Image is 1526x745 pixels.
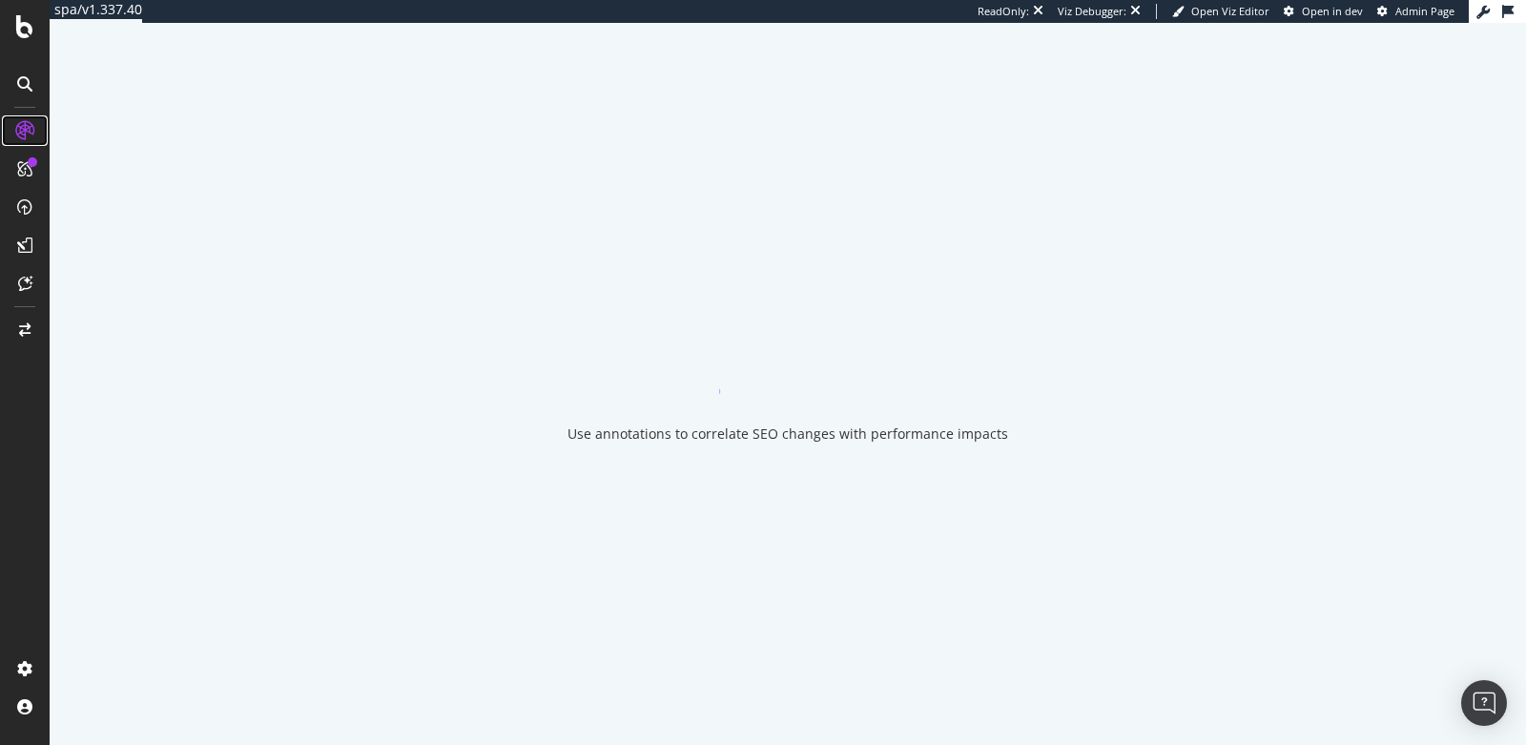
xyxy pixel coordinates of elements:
div: Viz Debugger: [1058,4,1126,19]
div: animation [719,325,856,394]
div: ReadOnly: [978,4,1029,19]
span: Admin Page [1395,4,1454,18]
a: Admin Page [1377,4,1454,19]
a: Open Viz Editor [1172,4,1269,19]
div: Use annotations to correlate SEO changes with performance impacts [567,424,1008,444]
span: Open Viz Editor [1191,4,1269,18]
span: Open in dev [1302,4,1363,18]
a: Open in dev [1284,4,1363,19]
div: Open Intercom Messenger [1461,680,1507,726]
